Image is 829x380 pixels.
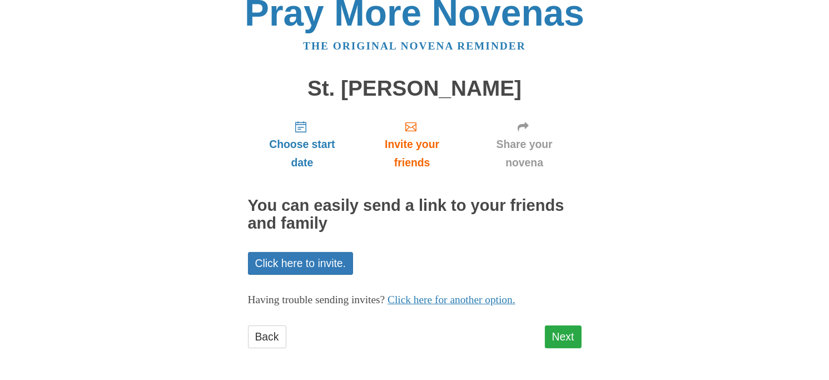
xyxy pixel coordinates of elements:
a: Invite your friends [356,111,467,177]
span: Choose start date [259,135,346,172]
h2: You can easily send a link to your friends and family [248,197,582,233]
span: Invite your friends [368,135,456,172]
span: Having trouble sending invites? [248,294,385,305]
a: Back [248,325,286,348]
a: Click here to invite. [248,252,354,275]
a: Next [545,325,582,348]
a: Click here for another option. [388,294,515,305]
span: Share your novena [479,135,570,172]
a: The original novena reminder [303,40,526,52]
a: Share your novena [468,111,582,177]
h1: St. [PERSON_NAME] [248,77,582,101]
a: Choose start date [248,111,357,177]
